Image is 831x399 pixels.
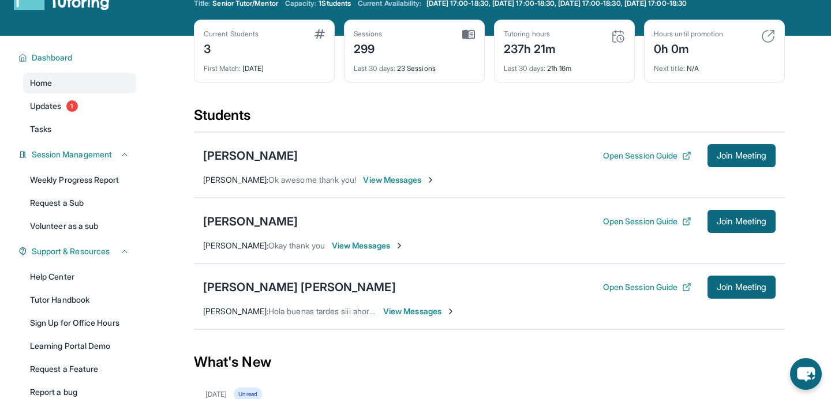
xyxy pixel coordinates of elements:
span: Hola buenas tardes siii ahorita se conecta [GEOGRAPHIC_DATA] [268,306,501,316]
a: Updates1 [23,96,136,116]
button: Open Session Guide [603,216,691,227]
a: Weekly Progress Report [23,170,136,190]
a: Help Center [23,266,136,287]
div: 23 Sessions [354,57,475,73]
span: Last 30 days : [354,64,395,73]
div: 0h 0m [654,39,723,57]
div: Current Students [204,29,259,39]
img: Chevron-Right [426,175,435,185]
div: Tutoring hours [504,29,556,39]
div: 299 [354,39,383,57]
button: Open Session Guide [603,150,691,161]
a: Request a Feature [23,359,136,379]
div: [DATE] [205,390,227,399]
a: Tasks [23,119,136,140]
div: [PERSON_NAME] [203,213,298,229]
div: What's New [194,337,785,387]
span: Okay thank you [268,240,325,250]
span: Session Management [32,149,112,160]
span: Join Meeting [717,284,766,291]
span: View Messages [363,174,435,186]
a: Sign Up for Office Hours [23,313,136,333]
div: N/A [654,57,775,73]
span: Updates [30,100,62,112]
img: card [315,29,325,39]
div: Hours until promotion [654,29,723,39]
div: 237h 21m [504,39,556,57]
span: 1 [66,100,78,112]
img: card [611,29,625,43]
span: Home [30,77,52,89]
span: [PERSON_NAME] : [203,240,268,250]
span: [PERSON_NAME] : [203,306,268,316]
button: Join Meeting [708,210,776,233]
button: Join Meeting [708,144,776,167]
span: Last 30 days : [504,64,545,73]
img: card [462,29,475,40]
a: Volunteer as a sub [23,216,136,236]
div: 21h 16m [504,57,625,73]
div: 3 [204,39,259,57]
span: View Messages [332,240,404,251]
button: Join Meeting [708,276,776,299]
button: chat-button [790,358,822,390]
a: Request a Sub [23,193,136,213]
span: Next title : [654,64,685,73]
button: Open Session Guide [603,281,691,293]
img: Chevron-Right [395,241,404,250]
div: [PERSON_NAME] [PERSON_NAME] [203,279,396,295]
span: [PERSON_NAME] : [203,175,268,185]
img: card [761,29,775,43]
span: Ok awesome thank you! [268,175,356,185]
img: Chevron-Right [446,307,455,316]
span: Join Meeting [717,152,766,159]
button: Support & Resources [27,246,129,257]
span: Support & Resources [32,246,110,257]
a: Home [23,73,136,93]
div: Students [194,106,785,131]
button: Session Management [27,149,129,160]
span: Dashboard [32,52,73,63]
span: Tasks [30,123,51,135]
span: First Match : [204,64,241,73]
a: Learning Portal Demo [23,336,136,356]
span: Join Meeting [717,218,766,225]
div: [DATE] [204,57,325,73]
div: Sessions [354,29,383,39]
a: Tutor Handbook [23,289,136,310]
div: [PERSON_NAME] [203,148,298,164]
button: Dashboard [27,52,129,63]
span: View Messages [383,306,455,317]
